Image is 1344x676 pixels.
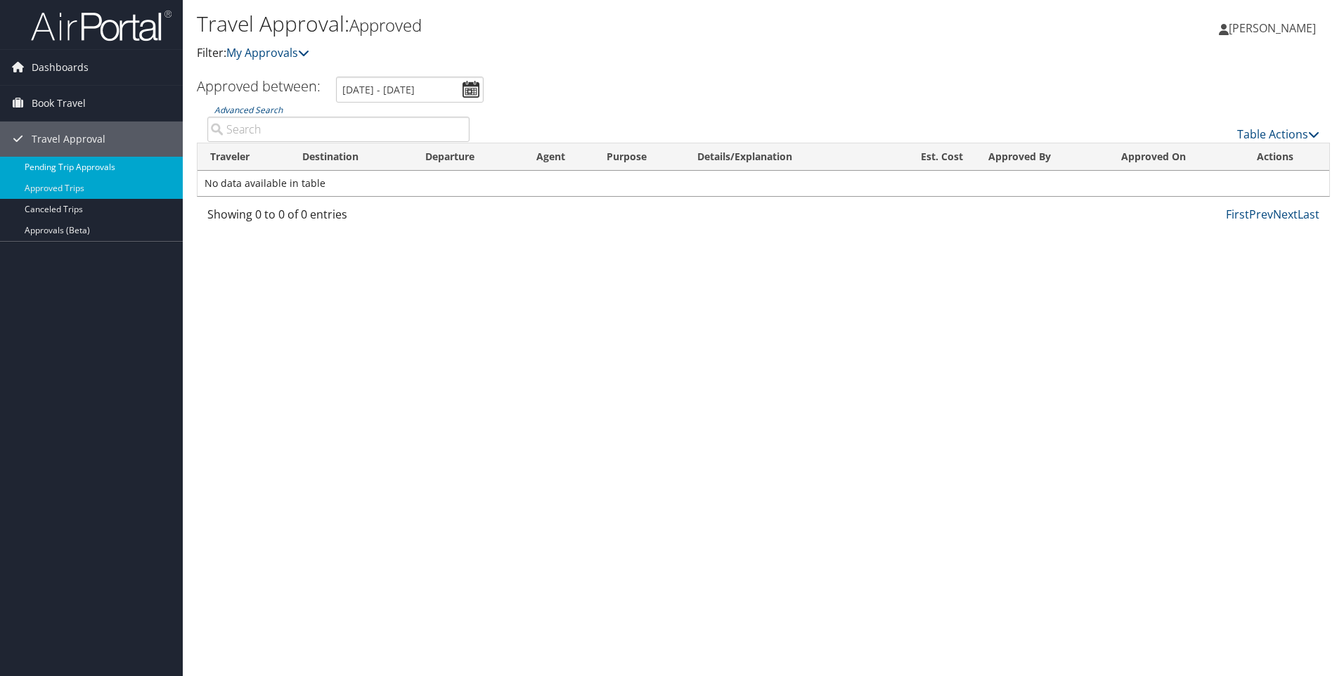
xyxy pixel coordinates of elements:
th: Est. Cost: activate to sort column ascending [882,143,976,171]
span: Book Travel [32,86,86,121]
th: Approved By: activate to sort column ascending [976,143,1108,171]
th: Destination: activate to sort column ascending [290,143,413,171]
span: Dashboards [32,50,89,85]
span: Travel Approval [32,122,105,157]
th: Agent [524,143,594,171]
a: Prev [1249,207,1273,222]
th: Actions [1244,143,1329,171]
th: Details/Explanation [685,143,882,171]
a: My Approvals [226,45,309,60]
th: Approved On: activate to sort column ascending [1109,143,1245,171]
th: Departure: activate to sort column ascending [413,143,524,171]
a: Next [1273,207,1298,222]
th: Traveler: activate to sort column ascending [198,143,290,171]
small: Approved [349,13,422,37]
span: [PERSON_NAME] [1229,20,1316,36]
th: Purpose [594,143,685,171]
td: No data available in table [198,171,1329,196]
a: Last [1298,207,1319,222]
input: [DATE] - [DATE] [336,77,484,103]
a: Table Actions [1237,126,1319,142]
a: First [1226,207,1249,222]
h1: Travel Approval: [197,9,952,39]
p: Filter: [197,44,952,63]
h3: Approved between: [197,77,321,96]
div: Showing 0 to 0 of 0 entries [207,206,470,230]
a: Advanced Search [214,104,283,116]
img: airportal-logo.png [31,9,172,42]
a: [PERSON_NAME] [1219,7,1330,49]
input: Advanced Search [207,117,470,142]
